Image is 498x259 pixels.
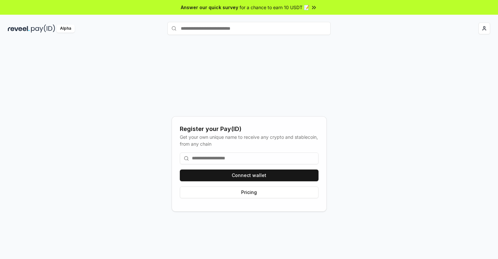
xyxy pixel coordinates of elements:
div: Alpha [56,24,75,33]
div: Register your Pay(ID) [180,124,319,134]
button: Connect wallet [180,170,319,181]
span: Answer our quick survey [181,4,238,11]
img: reveel_dark [8,24,30,33]
button: Pricing [180,186,319,198]
img: pay_id [31,24,55,33]
span: for a chance to earn 10 USDT 📝 [240,4,309,11]
div: Get your own unique name to receive any crypto and stablecoin, from any chain [180,134,319,147]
